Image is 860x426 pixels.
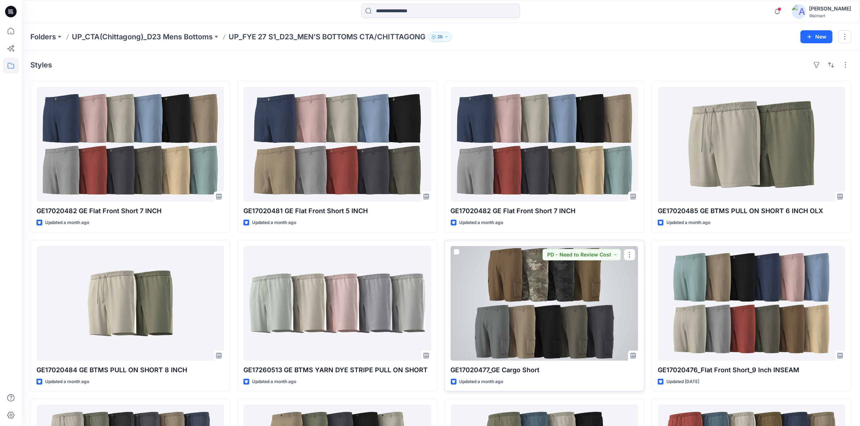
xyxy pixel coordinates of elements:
div: [PERSON_NAME] [809,4,851,13]
div: Walmart [809,13,851,18]
a: GE17020477_GE Cargo Short [451,246,638,361]
a: GE17020476_Flat Front Short_9 Inch INSEAM [658,246,845,361]
a: GE17020482 GE Flat Front Short 7 INCH [36,87,224,202]
p: GE17020482 GE Flat Front Short 7 INCH [36,206,224,216]
a: GE17020481 GE Flat Front Short 5 INCH [243,87,431,202]
p: Updated a month ago [252,378,296,386]
button: New [800,30,833,43]
a: GE17260513 GE BTMS YARN DYE STRIPE PULL ON SHORT [243,246,431,361]
p: GE17020485 GE BTMS PULL ON SHORT 6 INCH OLX [658,206,845,216]
p: Updated a month ago [459,219,504,227]
a: GE17020482 GE Flat Front Short 7 INCH [451,87,638,202]
button: 26 [428,32,452,42]
p: GE17020477_GE Cargo Short [451,365,638,375]
p: GE17020484 GE BTMS PULL ON SHORT 8 INCH [36,365,224,375]
p: GE17260513 GE BTMS YARN DYE STRIPE PULL ON SHORT [243,365,431,375]
p: Updated a month ago [459,378,504,386]
p: GE17020481 GE Flat Front Short 5 INCH [243,206,431,216]
p: Updated [DATE] [666,378,699,386]
p: GE17020482 GE Flat Front Short 7 INCH [451,206,638,216]
p: UP_FYE 27 S1_D23_MEN’S BOTTOMS CTA/CHITTAGONG [229,32,425,42]
p: Updated a month ago [252,219,296,227]
a: Folders [30,32,56,42]
p: 26 [437,33,443,41]
p: GE17020476_Flat Front Short_9 Inch INSEAM [658,365,845,375]
a: GE17020485 GE BTMS PULL ON SHORT 6 INCH OLX [658,87,845,202]
p: Updated a month ago [45,219,89,227]
a: GE17020484 GE BTMS PULL ON SHORT 8 INCH [36,246,224,361]
a: UP_CTA(Chittagong)_D23 Mens Bottoms [72,32,213,42]
p: Updated a month ago [45,378,89,386]
h4: Styles [30,61,52,69]
img: avatar [792,4,806,19]
p: Updated a month ago [666,219,710,227]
